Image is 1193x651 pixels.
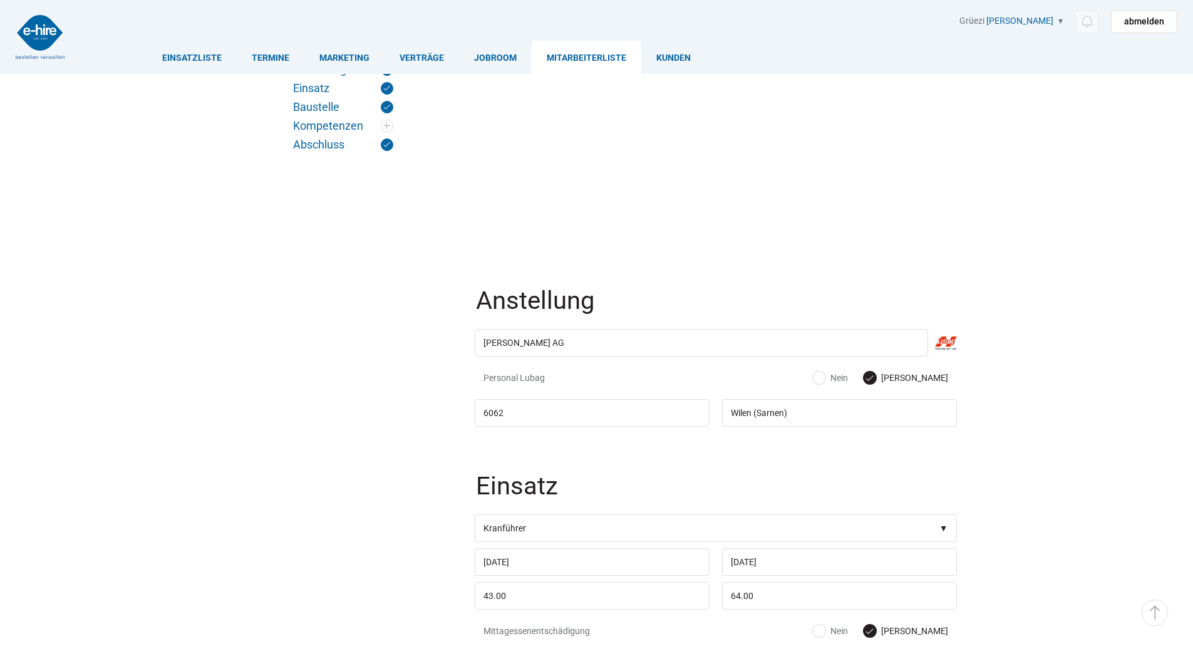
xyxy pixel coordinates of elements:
[304,41,385,74] a: Marketing
[959,16,1177,33] div: Grüezi
[475,288,959,329] legend: Anstellung
[16,15,65,59] img: logo2.png
[293,82,393,95] a: Einsatz
[483,625,637,637] span: Mittagessenentschädigung
[1111,10,1177,33] a: abmelden
[1142,600,1168,626] a: ▵ Nach oben
[722,399,957,427] input: Arbeitsort Ort
[813,372,848,384] label: Nein
[475,329,928,357] input: Firma
[532,41,641,74] a: Mitarbeiterliste
[475,582,710,610] input: Std. Lohn/Spesen
[1079,14,1095,29] img: icon-notification.svg
[722,582,957,610] input: Tarif (Personal Lubag)
[293,101,393,113] a: Baustelle
[641,41,706,74] a: Kunden
[722,548,957,576] input: Einsatz bis (Tag oder Monate)
[293,120,393,132] a: Kompetenzen
[986,16,1053,26] a: [PERSON_NAME]
[459,41,532,74] a: Jobroom
[237,41,304,74] a: Termine
[147,41,237,74] a: Einsatzliste
[813,625,848,637] label: Nein
[475,548,710,576] input: Einsatz von (Tag oder Jahr)
[483,372,637,384] span: Personal Lubag
[293,138,393,151] a: Abschluss
[475,399,710,427] input: Arbeitsort PLZ
[864,625,948,637] label: [PERSON_NAME]
[385,41,459,74] a: Verträge
[864,372,948,384] label: [PERSON_NAME]
[475,474,959,514] legend: Einsatz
